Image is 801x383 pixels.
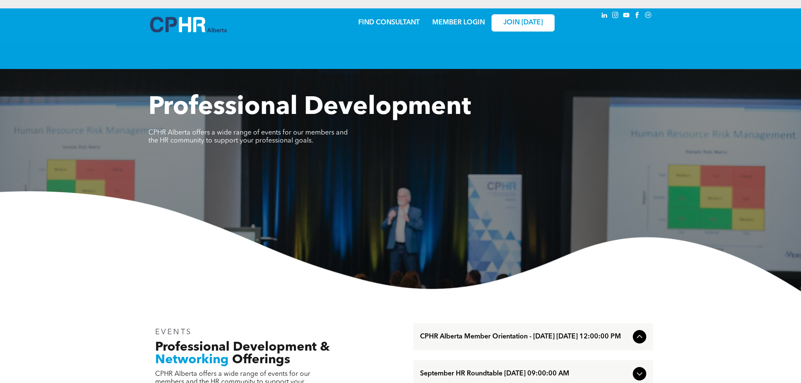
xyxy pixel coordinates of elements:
[644,11,653,22] a: Social network
[232,354,290,366] span: Offerings
[148,129,348,144] span: CPHR Alberta offers a wide range of events for our members and the HR community to support your p...
[611,11,620,22] a: instagram
[150,17,227,32] img: A blue and white logo for cp alberta
[155,328,193,336] span: EVENTS
[503,19,543,27] span: JOIN [DATE]
[148,95,471,120] span: Professional Development
[420,370,629,378] span: September HR Roundtable [DATE] 09:00:00 AM
[492,14,555,32] a: JOIN [DATE]
[155,341,330,354] span: Professional Development &
[155,354,229,366] span: Networking
[420,333,629,341] span: CPHR Alberta Member Orientation - [DATE] [DATE] 12:00:00 PM
[622,11,631,22] a: youtube
[633,11,642,22] a: facebook
[432,19,485,26] a: MEMBER LOGIN
[600,11,609,22] a: linkedin
[358,19,420,26] a: FIND CONSULTANT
